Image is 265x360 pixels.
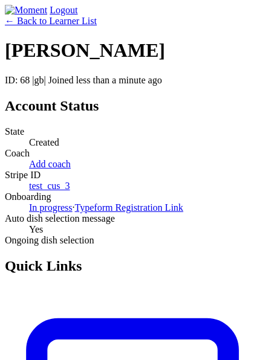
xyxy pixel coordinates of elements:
[29,202,73,213] a: In progress
[29,224,43,234] span: Yes
[29,181,70,191] a: test_cus_3
[29,137,59,147] span: Created
[73,202,75,213] span: ·
[5,126,260,137] dt: State
[29,159,71,169] a: Add coach
[5,98,260,114] h2: Account Status
[75,202,183,213] a: Typeform Registration Link
[5,213,260,224] dt: Auto dish selection message
[5,39,260,62] h1: [PERSON_NAME]
[5,170,260,181] dt: Stripe ID
[5,148,260,159] dt: Coach
[5,5,47,16] img: Moment
[50,5,77,15] a: Logout
[5,235,260,246] dt: Ongoing dish selection
[5,16,97,26] a: ← Back to Learner List
[5,191,260,202] dt: Onboarding
[34,75,44,85] span: gb
[5,75,260,86] p: ID: 68 | | Joined less than a minute ago
[5,258,260,274] h2: Quick Links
